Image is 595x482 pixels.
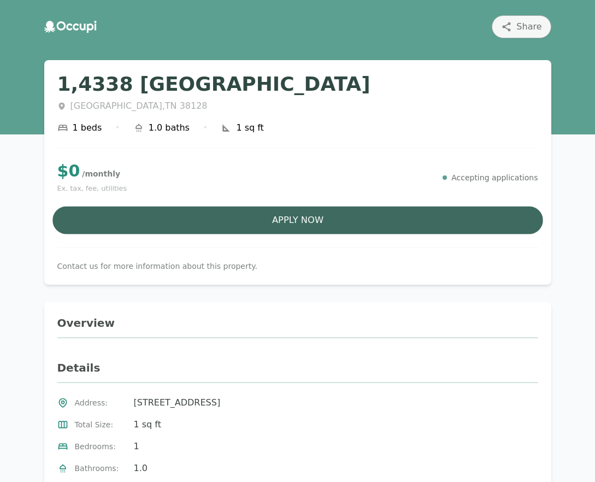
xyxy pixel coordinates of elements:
span: Total Size : [75,419,127,430]
span: 1 sq ft [134,418,161,431]
span: 1 sq ft [236,121,263,134]
span: [STREET_ADDRESS] [134,396,221,409]
div: • [115,121,120,134]
h2: Overview [57,315,538,338]
span: 1 beds [73,121,102,134]
span: 1.0 [134,462,148,475]
span: / monthly [82,169,120,178]
span: Bathrooms : [75,463,127,474]
span: Share [516,20,541,33]
p: Accepting applications [451,172,538,183]
span: 1 [134,440,139,453]
span: Address : [75,397,127,408]
p: $ 0 [57,161,127,181]
span: 1.0 baths [149,121,190,134]
span: [GEOGRAPHIC_DATA] , TN 38128 [70,99,208,113]
div: • [203,121,208,134]
span: Bedrooms : [75,441,127,452]
button: Share [492,15,551,38]
small: Ex. tax, fee, utilities [57,183,127,193]
button: Apply Now [52,207,543,234]
h1: 1, 4338 [GEOGRAPHIC_DATA] [57,73,538,95]
h2: Details [57,360,538,383]
p: Contact us for more information about this property. [57,261,538,272]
